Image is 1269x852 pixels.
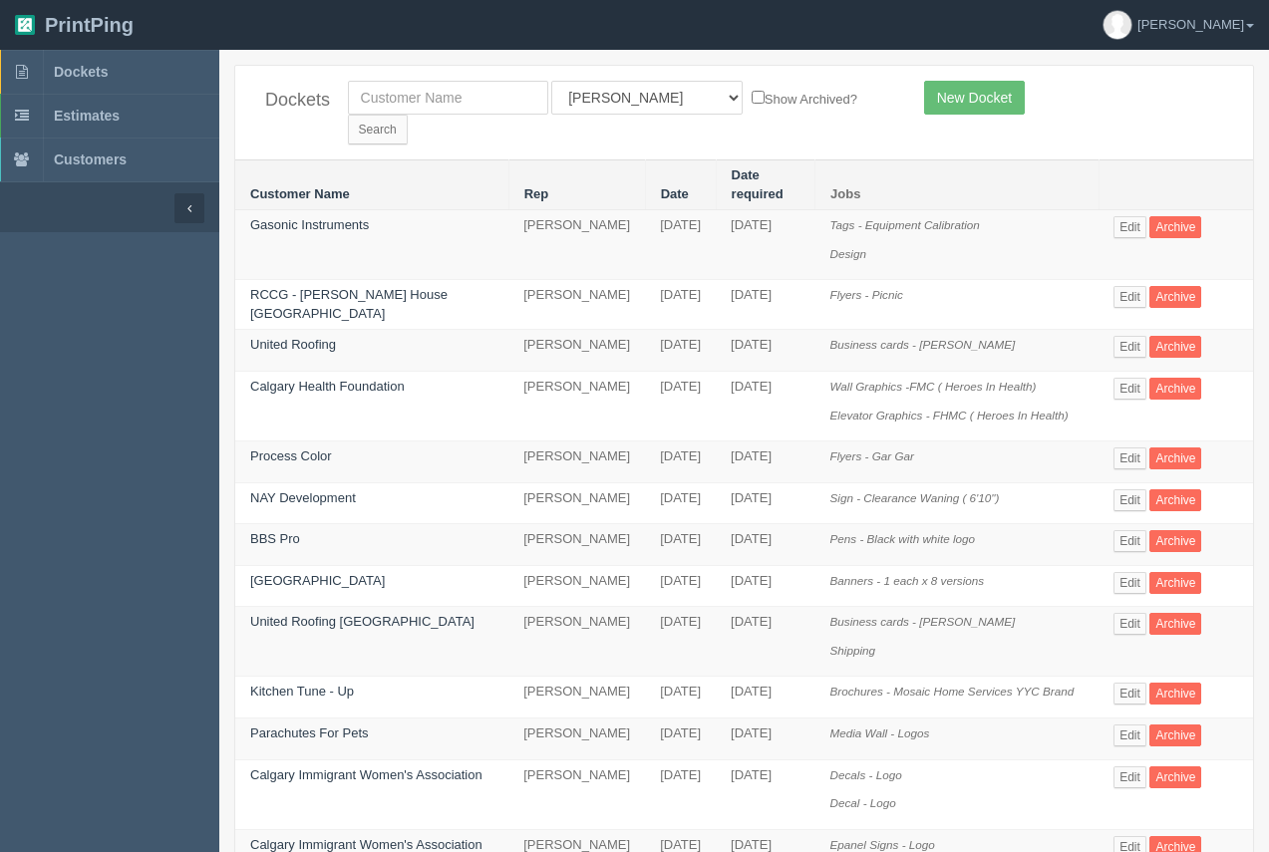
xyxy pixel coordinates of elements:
[830,218,980,231] i: Tags - Equipment Calibration
[752,91,765,104] input: Show Archived?
[645,607,716,677] td: [DATE]
[830,726,930,739] i: Media Wall - Logos
[508,441,645,483] td: [PERSON_NAME]
[732,167,784,201] a: Date required
[1149,489,1201,511] a: Archive
[830,380,1037,393] i: Wall Graphics -FMC ( Heroes In Health)
[250,490,356,505] a: NAY Development
[830,615,1016,628] i: Business cards - [PERSON_NAME]
[250,531,300,546] a: BBS Pro
[830,409,1069,422] i: Elevator Graphics - FHMC ( Heroes In Health)
[1104,11,1131,39] img: avatar_default-7531ab5dedf162e01f1e0bb0964e6a185e93c5c22dfe317fb01d7f8cd2b1632c.jpg
[645,280,716,330] td: [DATE]
[830,532,976,545] i: Pens - Black with white logo
[348,115,408,144] input: Search
[1149,683,1201,705] a: Archive
[716,210,814,280] td: [DATE]
[645,371,716,440] td: [DATE]
[250,217,369,232] a: Gasonic Instruments
[645,210,716,280] td: [DATE]
[250,573,385,588] a: [GEOGRAPHIC_DATA]
[54,108,120,124] span: Estimates
[54,64,108,80] span: Dockets
[1113,724,1146,746] a: Edit
[645,565,716,607] td: [DATE]
[508,280,645,330] td: [PERSON_NAME]
[830,644,876,657] i: Shipping
[1113,336,1146,358] a: Edit
[1149,216,1201,238] a: Archive
[1149,447,1201,469] a: Archive
[716,524,814,566] td: [DATE]
[645,482,716,524] td: [DATE]
[250,684,354,699] a: Kitchen Tune - Up
[1149,336,1201,358] a: Archive
[250,337,336,352] a: United Roofing
[1113,613,1146,635] a: Edit
[1149,766,1201,788] a: Archive
[815,160,1100,210] th: Jobs
[508,371,645,440] td: [PERSON_NAME]
[716,759,814,829] td: [DATE]
[645,441,716,483] td: [DATE]
[645,677,716,718] td: [DATE]
[508,759,645,829] td: [PERSON_NAME]
[15,15,35,35] img: logo-3e63b451c926e2ac314895c53de4908e5d424f24456219fb08d385ab2e579770.png
[716,565,814,607] td: [DATE]
[508,330,645,372] td: [PERSON_NAME]
[1113,766,1146,788] a: Edit
[645,718,716,760] td: [DATE]
[716,607,814,677] td: [DATE]
[1149,530,1201,552] a: Archive
[1149,286,1201,308] a: Archive
[830,838,935,851] i: Epanel Signs - Logo
[1113,530,1146,552] a: Edit
[1113,572,1146,594] a: Edit
[508,210,645,280] td: [PERSON_NAME]
[924,81,1025,115] a: New Docket
[54,151,127,167] span: Customers
[830,491,1000,504] i: Sign - Clearance Waning ( 6'10")
[645,330,716,372] td: [DATE]
[830,449,914,462] i: Flyers - Gar Gar
[1149,613,1201,635] a: Archive
[1113,286,1146,308] a: Edit
[1113,489,1146,511] a: Edit
[250,379,405,394] a: Calgary Health Foundation
[716,330,814,372] td: [DATE]
[250,448,332,463] a: Process Color
[508,607,645,677] td: [PERSON_NAME]
[508,718,645,760] td: [PERSON_NAME]
[661,186,689,201] a: Date
[1149,378,1201,400] a: Archive
[508,677,645,718] td: [PERSON_NAME]
[830,288,903,301] i: Flyers - Picnic
[1149,572,1201,594] a: Archive
[250,186,350,201] a: Customer Name
[716,718,814,760] td: [DATE]
[752,87,857,110] label: Show Archived?
[645,524,716,566] td: [DATE]
[508,565,645,607] td: [PERSON_NAME]
[1113,378,1146,400] a: Edit
[830,768,902,781] i: Decals - Logo
[830,796,896,809] i: Decal - Logo
[250,725,369,740] a: Parachutes For Pets
[508,482,645,524] td: [PERSON_NAME]
[716,280,814,330] td: [DATE]
[716,371,814,440] td: [DATE]
[830,574,985,587] i: Banners - 1 each x 8 versions
[250,767,482,782] a: Calgary Immigrant Women's Association
[250,614,475,629] a: United Roofing [GEOGRAPHIC_DATA]
[265,91,318,111] h4: Dockets
[830,338,1016,351] i: Business cards - [PERSON_NAME]
[830,247,866,260] i: Design
[508,524,645,566] td: [PERSON_NAME]
[348,81,548,115] input: Customer Name
[716,441,814,483] td: [DATE]
[1113,216,1146,238] a: Edit
[1113,447,1146,469] a: Edit
[645,759,716,829] td: [DATE]
[1113,683,1146,705] a: Edit
[250,287,448,321] a: RCCG - [PERSON_NAME] House [GEOGRAPHIC_DATA]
